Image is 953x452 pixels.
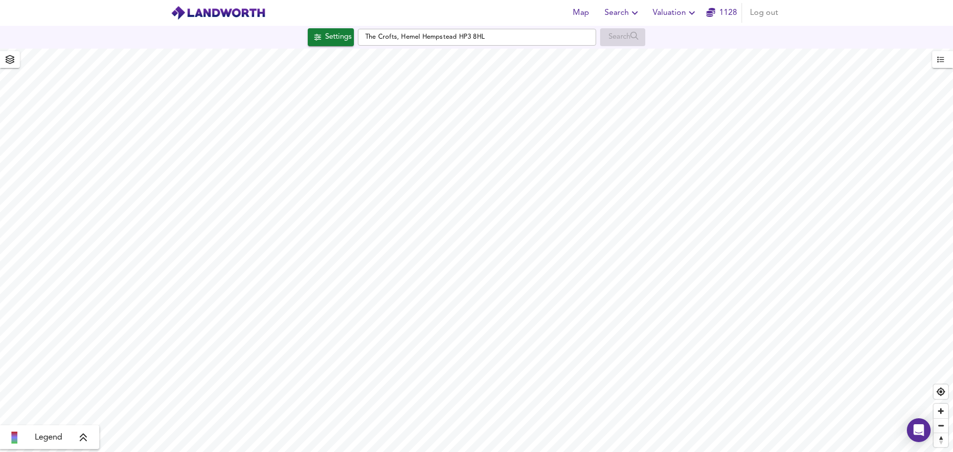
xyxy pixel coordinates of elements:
span: Zoom out [934,419,948,433]
input: Enter a location... [358,29,596,46]
button: Log out [746,3,782,23]
button: Find my location [934,385,948,399]
div: Click to configure Search Settings [308,28,354,46]
button: Settings [308,28,354,46]
button: Valuation [649,3,702,23]
button: Reset bearing to north [934,433,948,447]
div: Enable a Source before running a Search [600,28,645,46]
span: Valuation [653,6,698,20]
button: Zoom in [934,404,948,418]
span: Legend [35,432,62,444]
button: Zoom out [934,418,948,433]
a: 1128 [706,6,737,20]
img: logo [171,5,266,20]
span: Map [569,6,593,20]
button: 1128 [706,3,738,23]
span: Log out [750,6,778,20]
span: Search [605,6,641,20]
button: Map [565,3,597,23]
div: Settings [325,31,351,44]
button: Search [601,3,645,23]
div: Open Intercom Messenger [907,418,931,442]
